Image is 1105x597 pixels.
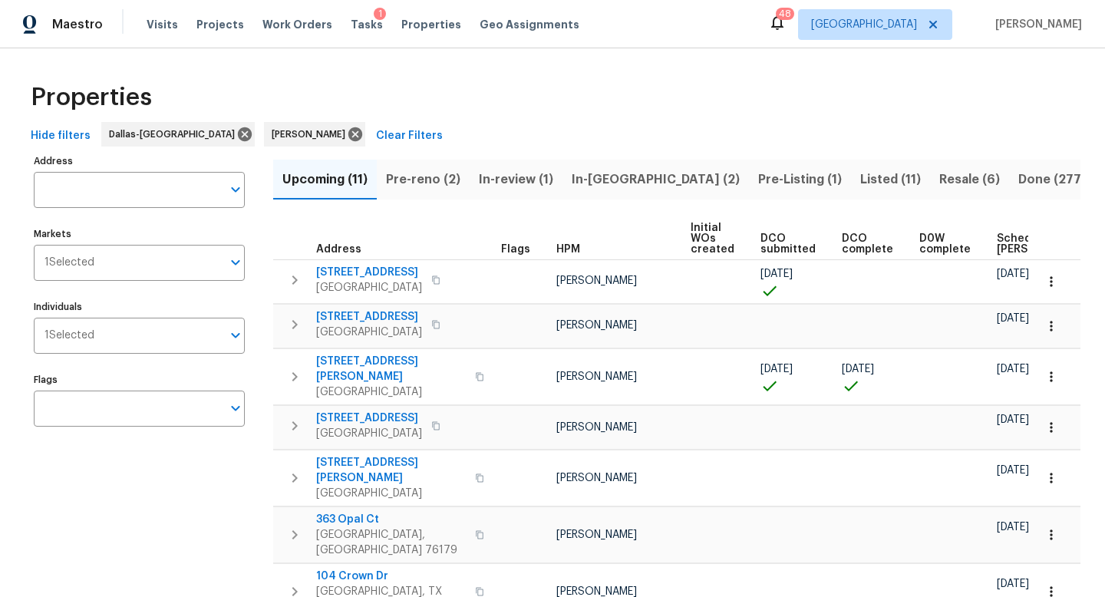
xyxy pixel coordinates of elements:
[225,397,246,419] button: Open
[556,371,637,382] span: [PERSON_NAME]
[760,233,816,255] span: DCO submitted
[264,122,365,147] div: [PERSON_NAME]
[109,127,241,142] span: Dallas-[GEOGRAPHIC_DATA]
[316,426,422,441] span: [GEOGRAPHIC_DATA]
[997,313,1029,324] span: [DATE]
[501,244,530,255] span: Flags
[31,90,152,105] span: Properties
[282,169,368,190] span: Upcoming (11)
[225,325,246,346] button: Open
[556,244,580,255] span: HPM
[572,169,740,190] span: In-[GEOGRAPHIC_DATA] (2)
[997,364,1029,374] span: [DATE]
[479,169,553,190] span: In-review (1)
[378,6,382,21] div: 1
[919,233,971,255] span: D0W complete
[842,233,893,255] span: DCO complete
[556,320,637,331] span: [PERSON_NAME]
[758,169,842,190] span: Pre-Listing (1)
[34,375,245,384] label: Flags
[376,127,443,146] span: Clear Filters
[351,19,383,30] span: Tasks
[34,302,245,312] label: Individuals
[811,17,917,32] span: [GEOGRAPHIC_DATA]
[316,411,422,426] span: [STREET_ADDRESS]
[31,127,91,146] span: Hide filters
[691,223,734,255] span: Initial WOs created
[939,169,1000,190] span: Resale (6)
[401,17,461,32] span: Properties
[997,465,1029,476] span: [DATE]
[316,384,466,400] span: [GEOGRAPHIC_DATA]
[997,233,1084,255] span: Scheduled [PERSON_NAME]
[556,275,637,286] span: [PERSON_NAME]
[556,422,637,433] span: [PERSON_NAME]
[997,579,1029,589] span: [DATE]
[34,157,245,166] label: Address
[316,527,466,558] span: [GEOGRAPHIC_DATA], [GEOGRAPHIC_DATA] 76179
[989,17,1082,32] span: [PERSON_NAME]
[370,122,449,150] button: Clear Filters
[316,455,466,486] span: [STREET_ADDRESS][PERSON_NAME]
[316,569,466,584] span: 104 Crown Dr
[316,265,422,280] span: [STREET_ADDRESS]
[480,17,579,32] span: Geo Assignments
[316,486,466,501] span: [GEOGRAPHIC_DATA]
[147,17,178,32] span: Visits
[101,122,255,147] div: Dallas-[GEOGRAPHIC_DATA]
[225,179,246,200] button: Open
[45,256,94,269] span: 1 Selected
[556,529,637,540] span: [PERSON_NAME]
[262,17,332,32] span: Work Orders
[386,169,460,190] span: Pre-reno (2)
[316,244,361,255] span: Address
[45,329,94,342] span: 1 Selected
[25,122,97,150] button: Hide filters
[556,473,637,483] span: [PERSON_NAME]
[316,325,422,340] span: [GEOGRAPHIC_DATA]
[997,414,1029,425] span: [DATE]
[34,229,245,239] label: Markets
[316,354,466,384] span: [STREET_ADDRESS][PERSON_NAME]
[316,512,466,527] span: 363 Opal Ct
[860,169,921,190] span: Listed (11)
[556,586,637,597] span: [PERSON_NAME]
[272,127,351,142] span: [PERSON_NAME]
[316,280,422,295] span: [GEOGRAPHIC_DATA]
[997,269,1029,279] span: [DATE]
[842,364,874,374] span: [DATE]
[760,269,793,279] span: [DATE]
[760,364,793,374] span: [DATE]
[1018,169,1086,190] span: Done (277)
[225,252,246,273] button: Open
[196,17,244,32] span: Projects
[52,17,103,32] span: Maestro
[779,6,791,21] div: 48
[316,309,422,325] span: [STREET_ADDRESS]
[997,522,1029,533] span: [DATE]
